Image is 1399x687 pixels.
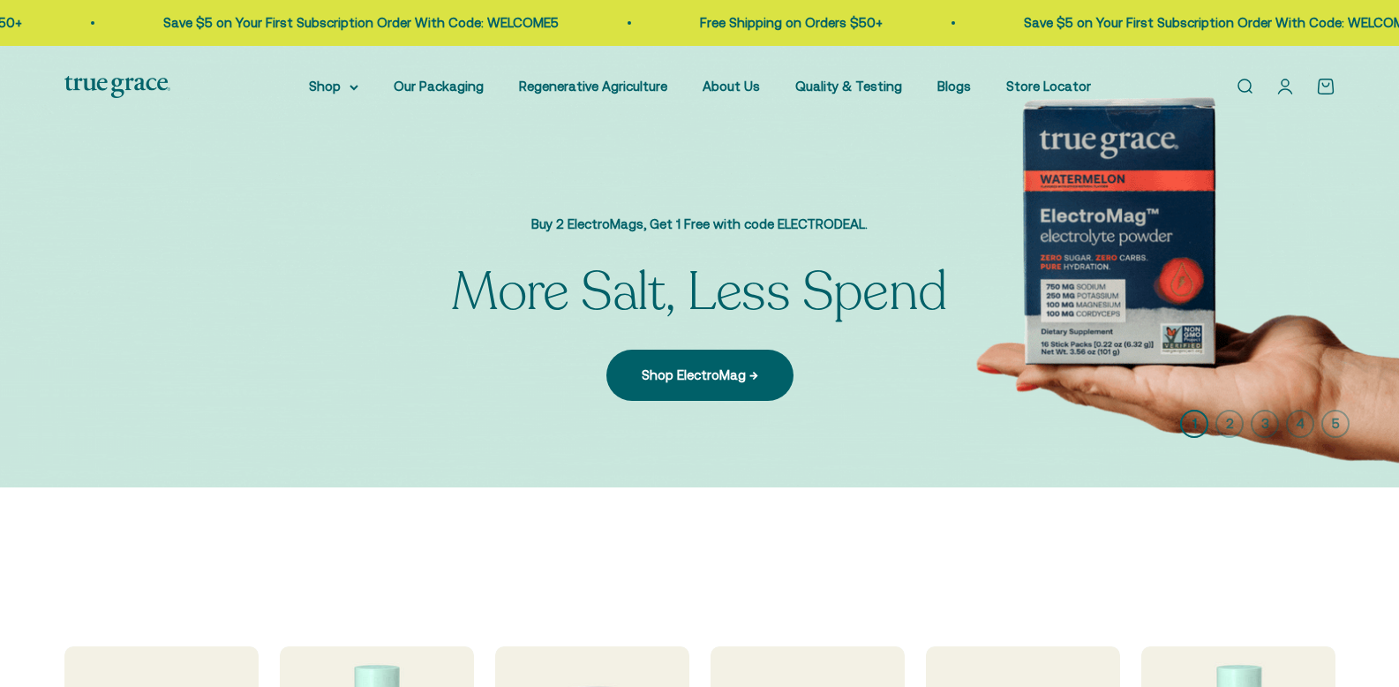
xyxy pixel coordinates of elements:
a: Free Shipping on Orders $50+ [700,15,883,30]
a: About Us [703,79,760,94]
a: Quality & Testing [795,79,902,94]
a: Shop ElectroMag → [606,350,794,401]
a: Blogs [937,79,971,94]
summary: Shop [309,76,358,97]
a: Regenerative Agriculture [519,79,667,94]
button: 3 [1251,410,1279,438]
button: 4 [1286,410,1314,438]
button: 5 [1321,410,1350,438]
split-lines: More Salt, Less Spend [451,256,947,328]
p: Buy 2 ElectroMags, Get 1 Free with code ELECTRODEAL. [451,214,947,235]
p: Save $5 on Your First Subscription Order With Code: WELCOME5 [163,12,559,34]
button: 2 [1215,410,1244,438]
a: Store Locator [1006,79,1091,94]
button: 1 [1180,410,1208,438]
a: Our Packaging [394,79,484,94]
